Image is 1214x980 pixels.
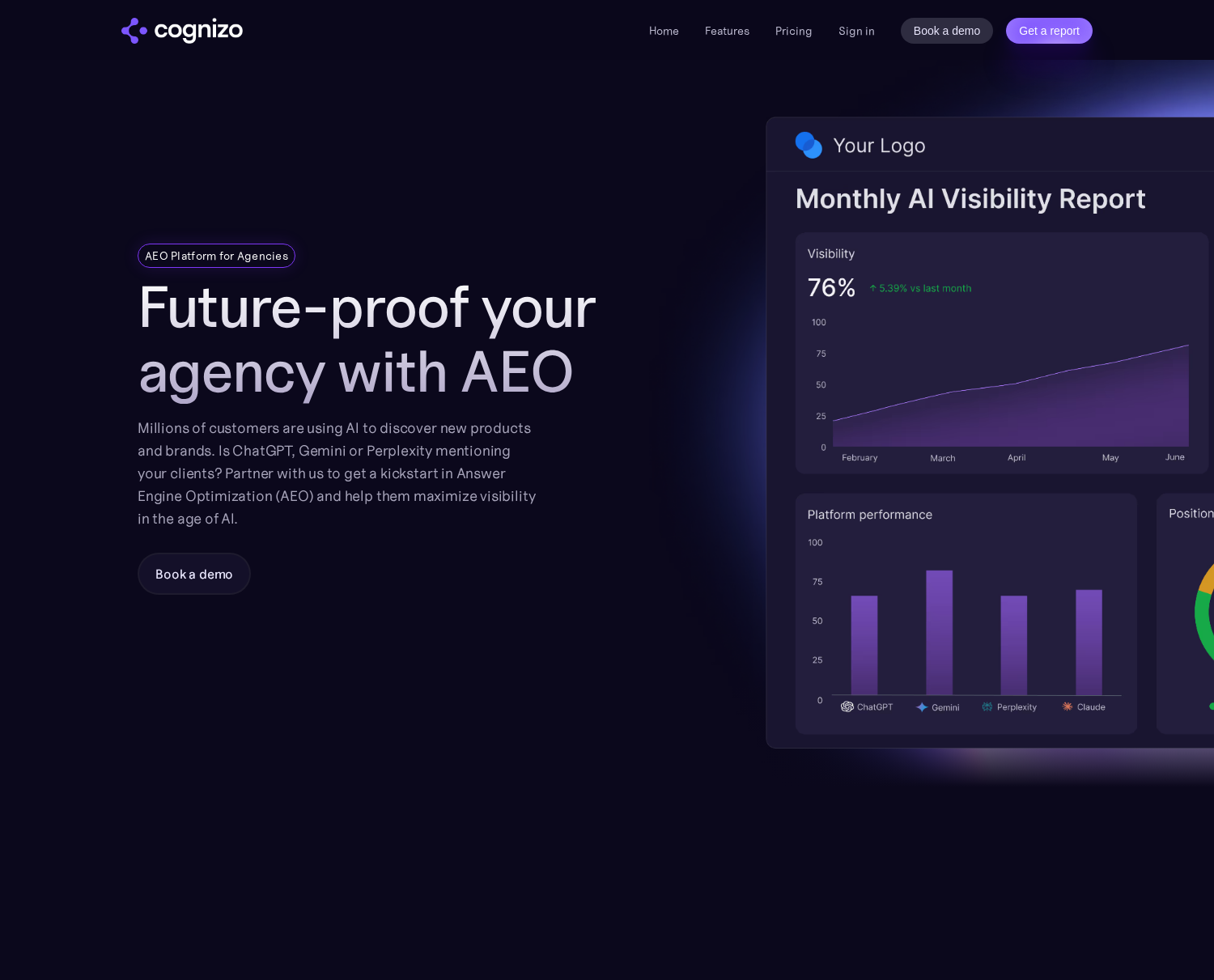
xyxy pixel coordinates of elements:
div: Millions of customers are using AI to discover new products and brands. Is ChatGPT, Gemini or Per... [138,417,536,530]
div: Book a demo [155,564,233,583]
div: AEO Platform for Agencies [145,248,288,264]
a: Pricing [775,23,813,38]
a: Book a demo [138,553,251,595]
a: home [121,18,243,44]
a: Features [705,23,749,38]
a: Sign in [838,21,875,40]
a: Get a report [1006,18,1093,44]
img: cognizo logo [121,18,243,44]
h1: Future-proof your agency with AEO [138,274,639,404]
a: Book a demo [901,18,994,44]
a: Home [649,23,679,38]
